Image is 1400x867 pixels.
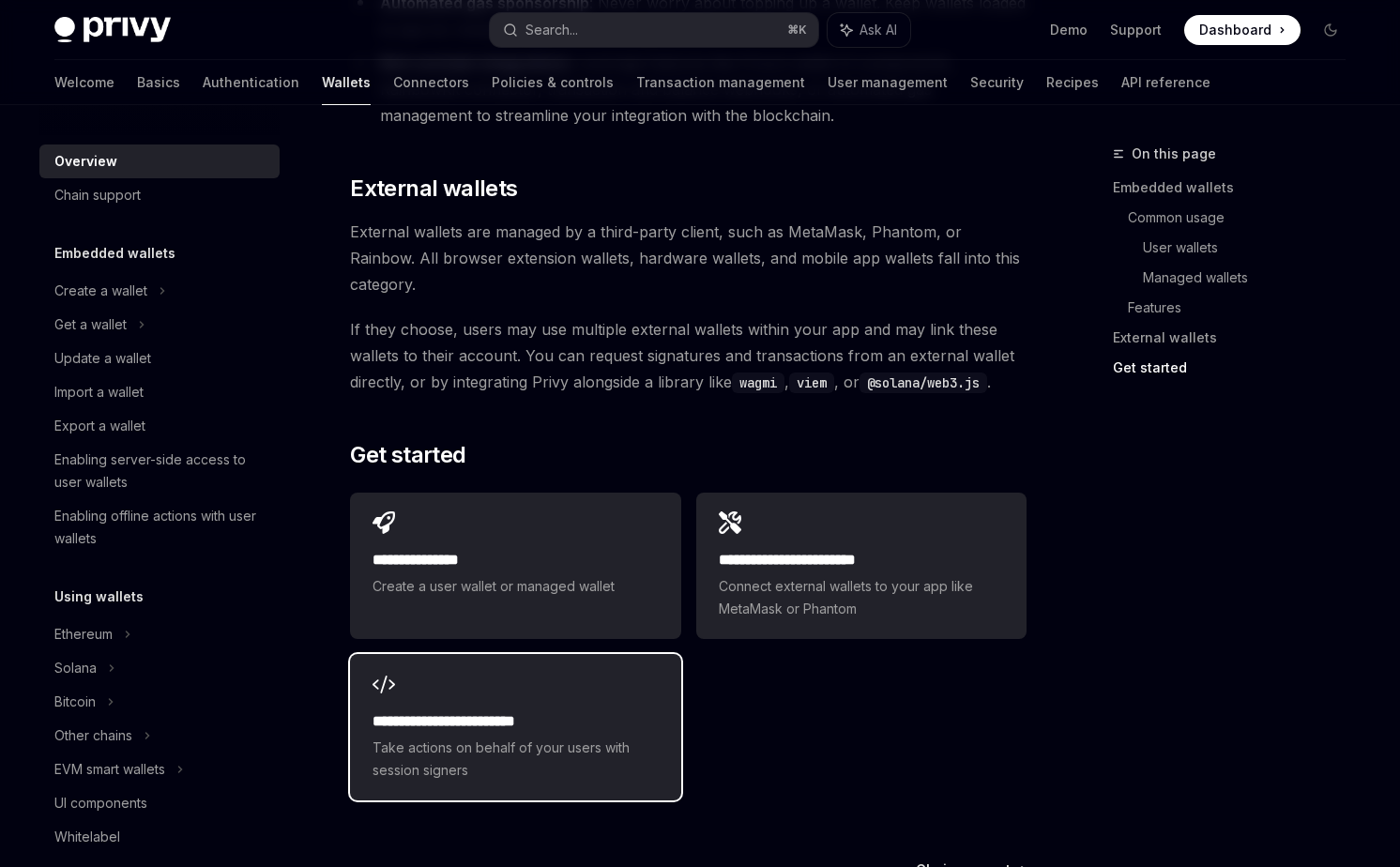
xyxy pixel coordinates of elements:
a: Dashboard [1184,15,1301,45]
span: On this page [1132,143,1216,165]
div: Enabling server-side access to user wallets [54,449,268,494]
a: Welcome [54,60,114,105]
div: EVM smart wallets [54,758,165,781]
div: UI components [54,792,147,814]
span: Connect external wallets to your app like MetaMask or Phantom [719,575,1004,620]
h5: Using wallets [54,586,144,608]
span: External wallets [350,174,517,204]
span: Take actions on behalf of your users with session signers [373,737,658,782]
div: Create a wallet [54,280,147,302]
code: wagmi [732,373,784,393]
a: Whitelabel [39,820,280,854]
button: Toggle dark mode [1316,15,1346,45]
a: Connectors [393,60,469,105]
a: Recipes [1046,60,1099,105]
a: Transaction management [636,60,805,105]
code: viem [789,373,834,393]
span: Ask AI [860,21,897,39]
div: Import a wallet [54,381,144,403]
span: Get started [350,440,465,470]
a: User management [828,60,948,105]
a: Demo [1050,21,1088,39]
a: Managed wallets [1143,263,1361,293]
a: API reference [1121,60,1210,105]
div: Other chains [54,724,132,747]
a: Common usage [1128,203,1361,233]
a: Security [970,60,1024,105]
div: Overview [54,150,117,173]
div: Bitcoin [54,691,96,713]
button: Ask AI [828,13,910,47]
a: Authentication [203,60,299,105]
span: If they choose, users may use multiple external wallets within your app and may link these wallet... [350,316,1027,395]
a: Wallets [322,60,371,105]
div: Ethereum [54,623,113,646]
span: External wallets are managed by a third-party client, such as MetaMask, Phantom, or Rainbow. All ... [350,219,1027,297]
div: Export a wallet [54,415,145,437]
div: Search... [525,19,578,41]
h5: Embedded wallets [54,242,175,265]
a: Overview [39,144,280,178]
a: Update a wallet [39,342,280,375]
a: Enabling server-side access to user wallets [39,443,280,499]
a: Get started [1113,353,1361,383]
a: Basics [137,60,180,105]
a: Features [1128,293,1361,323]
a: Embedded wallets [1113,173,1361,203]
code: @solana/web3.js [860,373,987,393]
div: Update a wallet [54,347,151,370]
a: Import a wallet [39,375,280,409]
span: ⌘ K [787,23,807,38]
a: External wallets [1113,323,1361,353]
a: Enabling offline actions with user wallets [39,499,280,555]
div: Enabling offline actions with user wallets [54,505,268,550]
a: UI components [39,786,280,820]
div: Solana [54,657,97,679]
span: Dashboard [1199,21,1271,39]
a: Export a wallet [39,409,280,443]
a: Policies & controls [492,60,614,105]
a: Chain support [39,178,280,212]
a: User wallets [1143,233,1361,263]
span: Create a user wallet or managed wallet [373,575,658,598]
div: Whitelabel [54,826,120,848]
div: Chain support [54,184,141,206]
div: Get a wallet [54,313,127,336]
img: dark logo [54,17,171,43]
button: Search...⌘K [490,13,818,47]
a: Support [1110,21,1162,39]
